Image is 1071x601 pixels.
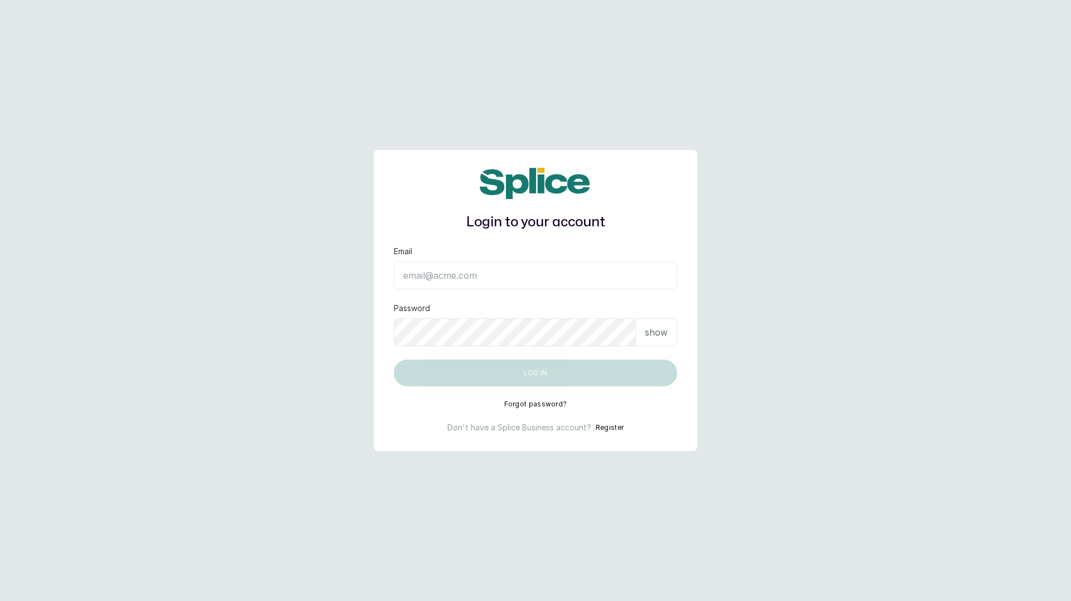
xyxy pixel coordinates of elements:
button: Forgot password? [504,400,567,409]
label: Email [394,246,412,257]
h1: Login to your account [394,212,677,232]
input: email@acme.com [394,261,677,289]
p: show [645,326,668,339]
button: Register [596,422,624,433]
label: Password [394,303,430,314]
button: Log in [394,360,677,386]
p: Don't have a Splice Business account? [447,422,591,433]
